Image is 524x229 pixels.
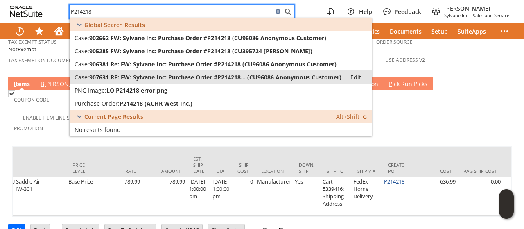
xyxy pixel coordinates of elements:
[75,100,120,107] span: Purchase Order:
[72,162,91,174] div: Price Level
[10,23,29,39] a: Recent Records
[193,156,204,174] div: Est. Ship Date
[387,80,429,89] a: Pick Run Picks
[15,26,25,36] svg: Recent Records
[70,44,372,57] a: Case:905285 FW: Sylvane Inc: Purchase Order #P214218 (CU395724 [PERSON_NAME])Edit:
[390,27,422,35] span: Documents
[501,78,511,88] a: Unrolled view on
[376,39,413,45] a: Order Source
[261,168,287,174] div: Location
[8,45,36,53] span: NotExempt
[120,100,192,107] span: P214218 (ACHR West Inc.)
[495,23,514,39] div: More menus
[385,23,427,39] a: Documents
[327,168,345,174] div: Ship To
[473,12,509,18] span: Sales and Service
[427,23,453,39] a: Setup
[103,168,136,174] div: Rate
[8,39,57,45] a: Tax Exempt Status
[14,125,43,132] a: Promotion
[11,80,32,89] a: Items
[142,177,187,216] td: 789.99
[66,177,97,216] td: Base Price
[357,168,376,174] div: Ship Via
[14,96,50,103] a: Coupon Code
[70,57,372,70] a: Case:906381 Re: FW: Sylvane Inc: Purchase Order #P214218 (CU96086 Anonymous Customer)Edit:
[75,126,121,134] span: No results found
[385,57,425,63] a: Use Address V2
[444,5,509,12] span: [PERSON_NAME]
[499,189,514,219] iframe: Click here to launch Oracle Guided Learning Help Panel
[70,70,372,84] a: Case:907631 RE: FW: Sylvane Inc: Purchase Order #P214218... (CU96086 Anonymous Customer)Edit:
[49,23,69,39] a: Home
[97,177,142,216] td: 789.99
[464,168,497,174] div: Avg Ship Cost
[217,168,225,174] div: ETA
[75,47,89,55] span: Case:
[41,80,44,88] span: B
[187,177,210,216] td: [DATE] 1:00:00 pm
[89,47,312,55] span: 905285 FW: Sylvane Inc: Purchase Order #P214218 (CU395724 [PERSON_NAME])
[255,177,293,216] td: Manufacturer
[89,34,326,42] span: 903662 FW: Sylvane Inc: Purchase Order #P214218 (CU96086 Anonymous Customer)
[293,177,321,216] td: Yes
[431,27,448,35] span: Setup
[413,177,458,216] td: 636.99
[458,27,486,35] span: SuiteApps
[29,23,49,39] div: Shortcuts
[84,21,145,29] span: Global Search Results
[336,113,367,120] span: Alt+Shift+G
[106,86,167,94] span: LO P214218 error.png
[237,162,249,174] div: Ship Cost
[299,162,314,174] div: Down. Ship
[70,123,372,136] a: No results found
[75,86,106,94] span: PNG Image:
[34,26,44,36] svg: Shortcuts
[75,34,89,42] span: Case:
[89,60,337,68] span: 906381 Re: FW: Sylvane Inc: Purchase Order #P214218 (CU96086 Anonymous Customer)
[321,177,351,216] td: Cart 5339416: Shipping Address
[341,72,370,82] a: Edit:
[14,80,16,88] span: I
[75,60,89,68] span: Case:
[351,177,382,216] td: FedEx Home Delivery
[283,7,293,16] svg: Search
[23,114,89,121] a: Enable Item Line Shipping
[8,90,15,97] img: Checked
[89,73,341,81] span: 907631 RE: FW: Sylvane Inc: Purchase Order #P214218... (CU96086 Anonymous Customer)
[70,7,273,16] input: Search
[444,12,468,18] span: Sylvane Inc
[54,26,64,36] svg: Home
[148,168,181,174] div: Amount
[231,177,255,216] td: 0
[453,23,491,39] a: SuiteApps
[70,97,372,110] a: Purchase Order:P214218 (ACHR West Inc.)Edit:
[389,80,392,88] span: P
[458,177,503,216] td: 0.00
[384,178,404,185] a: P214218
[69,23,104,39] a: Activities
[10,6,43,17] svg: logo
[75,73,89,81] span: Case:
[70,31,372,44] a: Case:903662 FW: Sylvane Inc: Purchase Order #P214218 (CU96086 Anonymous Customer)Edit:
[210,177,231,216] td: [DATE] 1:00:00 pm
[84,113,143,120] span: Current Page Results
[359,8,372,16] span: Help
[419,168,452,174] div: Cost
[38,80,92,89] a: B[PERSON_NAME]
[499,204,514,219] span: Oracle Guided Learning Widget. To move around, please hold and drag
[470,12,471,18] span: -
[388,162,407,174] div: Create PO
[395,8,421,16] span: Feedback
[70,84,372,97] a: PNG Image:LO P214218 error.png
[8,57,86,64] a: Tax Exemption Document URL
